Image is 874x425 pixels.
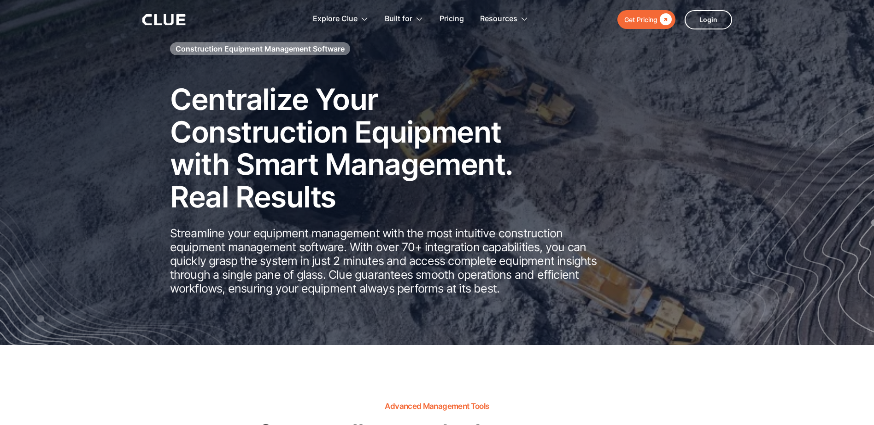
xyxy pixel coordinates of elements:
a: Pricing [440,5,464,34]
div: Get Pricing [624,14,657,25]
h2: Advanced Management Tools [385,402,489,411]
div: Built for [385,5,412,34]
p: Streamline your equipment management with the most intuitive construction equipment management so... [170,226,608,295]
div: Resources [480,5,517,34]
a: Login [685,10,732,29]
img: Construction fleet management software [670,72,874,345]
div: Resources [480,5,528,34]
div: Explore Clue [313,5,358,34]
div: Built for [385,5,423,34]
a: Get Pricing [617,10,675,29]
h2: Centralize Your Construction Equipment with Smart Management. Real Results [170,83,539,213]
div: Explore Clue [313,5,369,34]
div:  [657,14,672,25]
h1: Construction Equipment Management Software [176,44,345,54]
